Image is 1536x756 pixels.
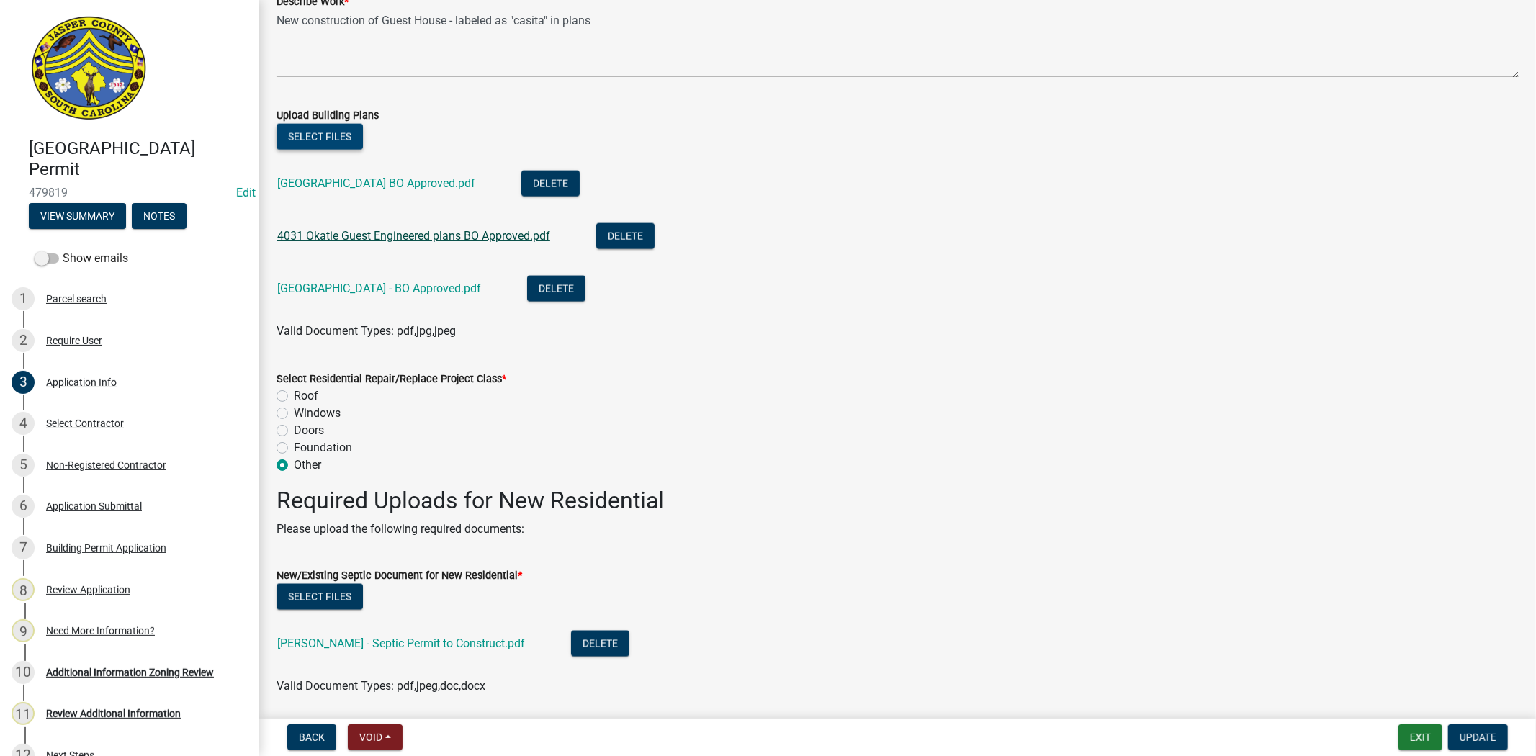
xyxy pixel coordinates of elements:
a: [PERSON_NAME] - Septic Permit to Construct.pdf [277,636,525,650]
div: Additional Information Zoning Review [46,667,214,678]
span: Valid Document Types: pdf,jpeg,doc,docx [277,679,485,693]
div: 2 [12,329,35,352]
span: Void [359,732,382,743]
button: Select files [277,584,363,610]
wm-modal-confirm: Delete Document [571,637,629,651]
button: Update [1448,724,1508,750]
button: Delete [596,223,655,249]
label: New/Existing Septic Document for New Residential [277,571,522,581]
label: Show emails [35,250,128,267]
button: Delete [527,276,585,302]
div: 9 [12,619,35,642]
img: Jasper County, South Carolina [29,15,149,123]
label: Roof [294,387,318,405]
span: Back [299,732,325,743]
div: 5 [12,454,35,477]
wm-modal-confirm: Delete Document [527,283,585,297]
div: Building Permit Application [46,543,166,553]
button: Back [287,724,336,750]
div: Review Application [46,585,130,595]
label: Doors [294,422,324,439]
a: [GEOGRAPHIC_DATA] BO Approved.pdf [277,176,475,190]
label: Windows [294,405,341,422]
div: Select Contractor [46,418,124,428]
a: [GEOGRAPHIC_DATA] - BO Approved.pdf [277,282,481,295]
label: Foundation [294,439,352,456]
button: Notes [132,203,187,229]
wm-modal-confirm: Notes [132,211,187,222]
button: Exit [1398,724,1442,750]
a: Edit [236,186,256,199]
div: Review Additional Information [46,708,181,719]
div: Parcel search [46,294,107,304]
div: 4 [12,412,35,435]
label: Select Residential Repair/Replace Project Class [277,374,506,384]
label: Other [294,456,321,474]
div: 10 [12,661,35,684]
div: 8 [12,578,35,601]
div: 7 [12,536,35,559]
a: 4031 Okatie Guest Engineered plans BO Approved.pdf [277,229,550,243]
button: Delete [571,631,629,657]
div: 11 [12,702,35,725]
div: Application Info [46,377,117,387]
div: Need More Information? [46,626,155,636]
h4: [GEOGRAPHIC_DATA] Permit [29,138,248,180]
p: Please upload the following required documents: [277,521,1519,538]
h2: Required Uploads for New Residential [277,487,1519,514]
wm-modal-confirm: Delete Document [521,178,580,192]
button: View Summary [29,203,126,229]
label: Upload Building Plans [277,111,379,121]
div: Require User [46,336,102,346]
div: 3 [12,371,35,394]
div: Application Submittal [46,501,142,511]
span: Valid Document Types: pdf,jpg,jpeg [277,324,456,338]
button: Delete [521,171,580,197]
div: Non-Registered Contractor [46,460,166,470]
wm-modal-confirm: Delete Document [596,230,655,244]
button: Select files [277,124,363,150]
button: Void [348,724,403,750]
div: 6 [12,495,35,518]
wm-modal-confirm: Summary [29,211,126,222]
wm-modal-confirm: Edit Application Number [236,186,256,199]
span: 479819 [29,186,230,199]
div: 1 [12,287,35,310]
span: Update [1460,732,1496,743]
